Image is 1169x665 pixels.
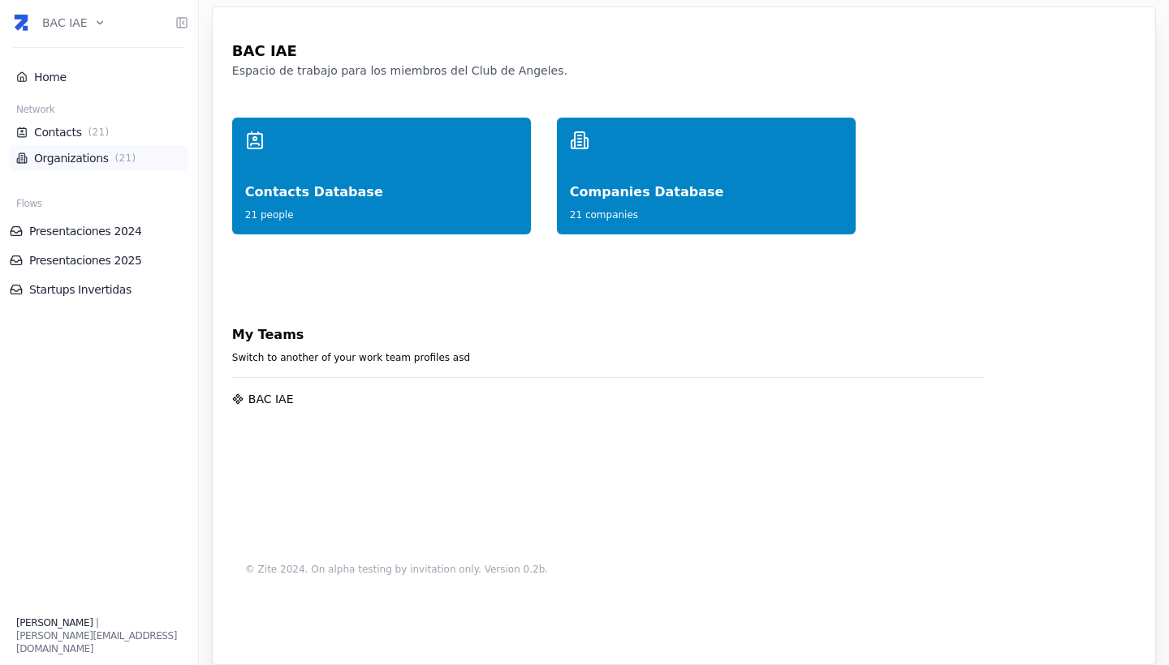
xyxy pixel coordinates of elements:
div: Network [10,103,188,119]
span: ( 21 ) [112,152,140,165]
span: Flows [16,197,42,210]
span: asd [453,352,470,363]
a: Companies Database21 companies [557,118,856,234]
span: [PERSON_NAME] [16,617,93,629]
div: 21 people [245,202,518,221]
div: BAC IAE [232,27,1136,62]
a: Presentaciones 2024 [10,223,188,239]
div: My Teams [232,325,986,345]
div: Switch to another of your work team profiles [232,345,986,364]
div: © Zite 2024. On alpha testing by invitation only. Version 0.2b. [232,550,986,589]
div: 21 companies [570,202,843,221]
a: Presentaciones 2025 [10,252,188,268]
div: BAC IAE [248,391,294,407]
a: Contacts(21) [16,124,182,140]
a: Home [16,69,182,85]
span: ( 21 ) [85,126,113,139]
a: Contacts Database21 people [232,118,531,234]
div: | [16,616,188,629]
a: Organizations(21) [16,150,182,166]
div: [PERSON_NAME][EMAIL_ADDRESS][DOMAIN_NAME] [16,629,188,655]
div: Contacts Database [245,150,518,202]
button: BAC IAE [42,5,106,41]
div: Companies Database [570,150,843,202]
a: Startups Invertidas [10,281,188,298]
div: Espacio de trabajo para los miembros del Club de Angeles. [232,62,1136,92]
